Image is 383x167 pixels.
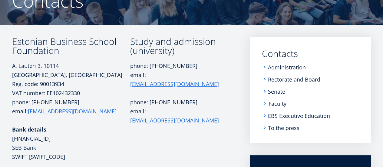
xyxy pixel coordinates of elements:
a: Faculty [269,101,286,107]
font: phone: [PHONE_NUMBER] [130,62,197,69]
font: Contacts [262,47,298,60]
font: A. Lauteri 3, 10114 [12,62,59,69]
a: To the press [268,125,299,131]
font: Bank details [12,126,46,133]
a: [EMAIL_ADDRESS][DOMAIN_NAME] [28,107,117,116]
a: Rectorate and Board [268,76,320,82]
font: Study and admission (university) [130,35,216,57]
font: Senate [268,88,285,95]
font: [GEOGRAPHIC_DATA], [GEOGRAPHIC_DATA] [12,71,122,78]
font: email: [130,108,146,115]
a: [EMAIL_ADDRESS][DOMAIN_NAME] [130,79,219,89]
font: Rectorate and Board [268,76,320,83]
font: email: [12,108,28,115]
font: Estonian Business School Foundation [12,35,117,57]
font: Faculty [269,100,286,107]
font: EBS Executive Education [268,112,330,119]
font: SWIFT [SWIFT_CODE] [12,153,65,160]
font: Reg. code: 90013934 [12,80,64,88]
font: To the press [268,124,299,132]
a: [EMAIL_ADDRESS][DOMAIN_NAME] [130,116,219,125]
font: [EMAIL_ADDRESS][DOMAIN_NAME] [28,108,117,115]
a: Senate [268,89,285,95]
font: email: [130,71,146,78]
a: Administration [268,64,306,70]
font: phone: [PHONE_NUMBER] [12,99,79,106]
a: Contacts [262,49,359,58]
font: [FINANCIAL_ID] [12,135,51,142]
font: VAT number: EE102432330 [12,89,80,97]
font: phone: [PHONE_NUMBER] [130,99,197,106]
font: SEB Bank [12,144,36,151]
font: [EMAIL_ADDRESS][DOMAIN_NAME] [130,80,219,88]
a: EBS Executive Education [268,113,330,119]
font: Administration [268,64,306,71]
font: [EMAIL_ADDRESS][DOMAIN_NAME] [130,117,219,124]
